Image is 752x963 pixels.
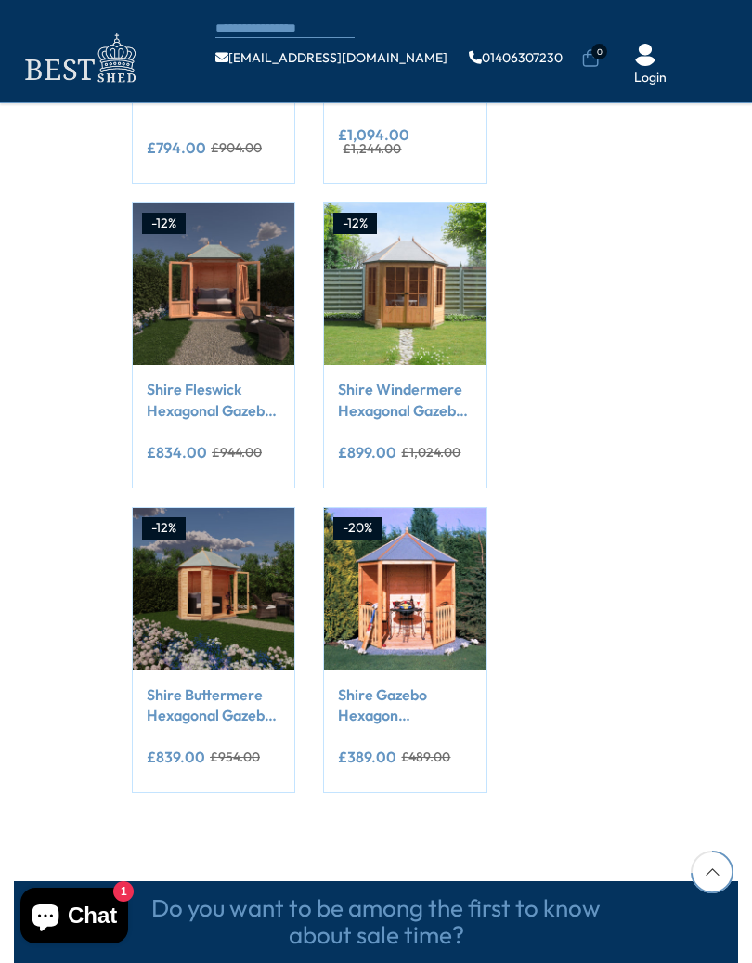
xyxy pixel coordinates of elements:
a: Shire Fleswick Hexagonal Gazebo Summerhouse 8x7 Double doors 12mm Cladding [147,379,280,421]
ins: £834.00 [147,445,207,460]
a: Shire Gazebo Hexagon Summerhouse [338,684,472,726]
del: £489.00 [401,750,450,763]
del: £954.00 [210,750,260,763]
a: 0 [581,49,600,68]
img: Shire Gazebo Hexagon Summerhouse - Best Shed [324,508,486,670]
del: £1,024.00 [401,446,460,459]
img: User Icon [634,44,656,66]
a: Shire Buttermere Hexagonal Gazebo Summerhouse 8x7 Double doors 12mm Cladding [147,684,280,726]
div: -12% [142,517,186,540]
ins: £839.00 [147,749,205,764]
ins: £899.00 [338,445,396,460]
del: £904.00 [211,141,262,154]
span: 0 [591,44,607,59]
ins: £1,094.00 [338,127,409,142]
ins: £794.00 [147,140,206,155]
a: Shire Windermere Hexagonal Gazebo Summerhouse 8x7 Double doors 12mm Cladding [338,379,472,421]
del: £944.00 [212,446,262,459]
inbox-online-store-chat: Shopify online store chat [15,888,134,948]
del: £1,244.00 [343,142,401,155]
a: 01406307230 [469,51,563,64]
div: -12% [142,213,186,235]
div: -20% [333,517,382,540]
img: logo [14,28,144,88]
a: Login [634,69,667,87]
a: [EMAIL_ADDRESS][DOMAIN_NAME] [215,51,447,64]
ins: £389.00 [338,749,396,764]
div: -12% [333,213,377,235]
h3: Do you want to be among the first to know about sale time? [144,895,608,948]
